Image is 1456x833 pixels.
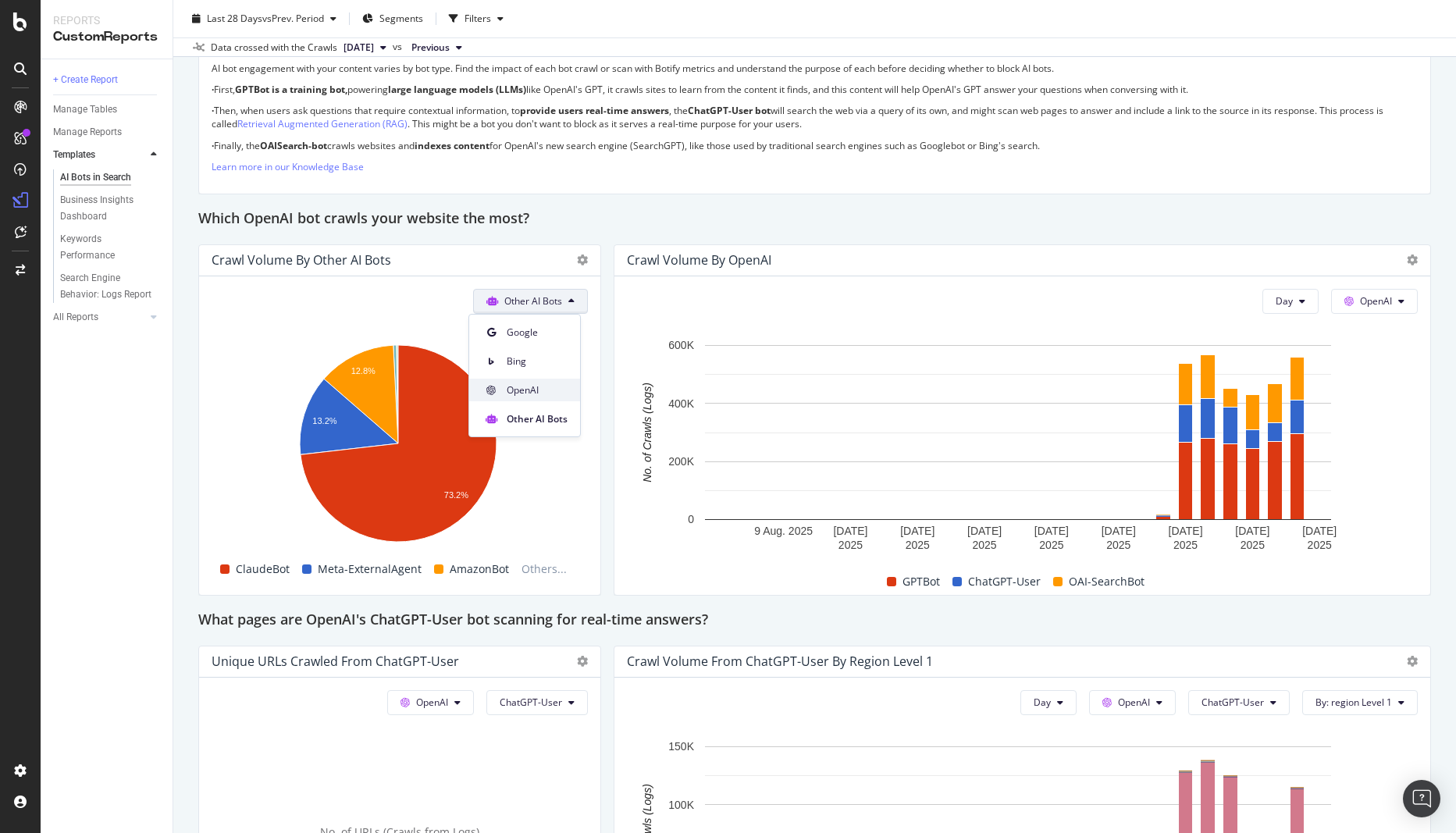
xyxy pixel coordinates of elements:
[212,653,459,669] div: Unique URLs Crawled from ChatGPT-User
[60,192,150,225] div: Business Insights Dashboard
[500,696,562,709] span: ChatGPT-User
[356,6,429,31] button: Segments
[53,101,117,118] div: Manage Tables
[53,309,98,326] div: All Reports
[312,416,336,425] text: 13.2%
[1069,572,1145,591] span: OAI-SearchBot
[627,252,771,268] div: Crawl Volume by OpenAI
[614,244,1431,596] div: Crawl Volume by OpenAIDayOpenAIA chart.GPTBotChatGPT-UserOAI-SearchBot
[53,72,118,88] div: + Create Report
[212,104,1418,130] p: Then, when users ask questions that require contextual information, to , the will search the web ...
[833,525,867,537] text: [DATE]
[198,207,1431,232] div: Which OpenAI bot crawls your website the most?
[972,539,996,551] text: 2025
[1089,690,1176,715] button: OpenAI
[1235,525,1269,537] text: [DATE]
[198,608,1431,633] div: What pages are OpenAI's ChatGPT-User bot scanning for real-time answers?
[212,83,1418,96] p: First, powering like OpenAI's GPT, it crawls sites to learn from the content it finds, and this c...
[207,12,262,25] span: Last 28 Days
[443,6,510,31] button: Filters
[688,104,771,117] strong: ChatGPT-User bot
[260,139,327,152] strong: OAISearch-bot
[212,337,584,556] svg: A chart.
[1276,294,1293,308] span: Day
[1188,690,1290,715] button: ChatGPT-User
[60,169,162,186] a: AI Bots in Search
[198,244,601,596] div: Crawl Volume by Other AI BotsOther AI BotsA chart.ClaudeBotMeta-ExternalAgentAmazonBotOthers...
[262,12,324,25] span: vs Prev. Period
[515,560,573,578] span: Others...
[1302,525,1337,537] text: [DATE]
[60,270,162,303] a: Search Engine Behavior: Logs Report
[351,366,376,376] text: 12.8%
[838,539,863,551] text: 2025
[668,397,694,410] text: 400K
[1039,539,1063,551] text: 2025
[1034,525,1069,537] text: [DATE]
[1302,690,1418,715] button: By: region Level 1
[1315,696,1392,709] span: By: region Level 1
[641,383,653,482] text: No. of Crawls (Logs)
[53,28,160,46] div: CustomReports
[668,339,694,351] text: 600K
[627,653,933,669] div: Crawl Volume from ChatGPT-User by region Level 1
[668,740,694,753] text: 150K
[53,147,95,163] div: Templates
[415,139,489,152] strong: indexes content
[1262,289,1319,314] button: Day
[967,525,1002,537] text: [DATE]
[1240,539,1264,551] text: 2025
[388,83,526,96] strong: large language models (LLMs)
[486,690,588,715] button: ChatGPT-User
[504,294,562,308] span: Other AI Bots
[900,525,934,537] text: [DATE]
[905,539,929,551] text: 2025
[379,12,423,25] span: Segments
[53,124,122,141] div: Manage Reports
[60,270,152,303] div: Search Engine Behavior: Logs Report
[60,231,162,264] a: Keywords Performance
[1173,539,1198,551] text: 2025
[1020,690,1077,715] button: Day
[1168,525,1202,537] text: [DATE]
[465,12,491,25] div: Filters
[53,309,146,326] a: All Reports
[60,169,131,186] div: AI Bots in Search
[507,412,568,426] span: Other AI Bots
[450,560,509,578] span: AmazonBot
[212,83,214,96] strong: ·
[754,525,813,537] text: 9 Aug. 2025
[53,12,160,28] div: Reports
[1101,525,1135,537] text: [DATE]
[53,124,162,141] a: Manage Reports
[520,104,669,117] strong: provide users real-time answers
[507,326,568,340] span: Google
[393,40,405,54] span: vs
[1034,696,1051,709] span: Day
[235,83,347,96] strong: GPTBot is a training bot,
[627,337,1410,556] svg: A chart.
[507,354,568,368] span: Bing
[53,101,162,118] a: Manage Tables
[53,147,146,163] a: Templates
[1403,780,1440,817] div: Open Intercom Messenger
[405,38,468,57] button: Previous
[318,560,422,578] span: Meta-ExternalAgent
[212,139,1418,152] p: Finally, the crawls websites and for OpenAI's new search engine (SearchGPT), like those used by t...
[668,455,694,468] text: 200K
[1201,696,1264,709] span: ChatGPT-User
[688,513,694,525] text: 0
[473,289,588,314] button: Other AI Bots
[411,41,450,55] span: Previous
[211,41,337,55] div: Data crossed with the Crawls
[212,252,391,268] div: Crawl Volume by Other AI Bots
[1331,289,1418,314] button: OpenAI
[1360,294,1392,308] span: OpenAI
[1307,539,1331,551] text: 2025
[186,6,343,31] button: Last 28 DaysvsPrev. Period
[236,560,290,578] span: ClaudeBot
[416,696,448,709] span: OpenAI
[198,608,708,633] h2: What pages are OpenAI's ChatGPT-User bot scanning for real-time answers?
